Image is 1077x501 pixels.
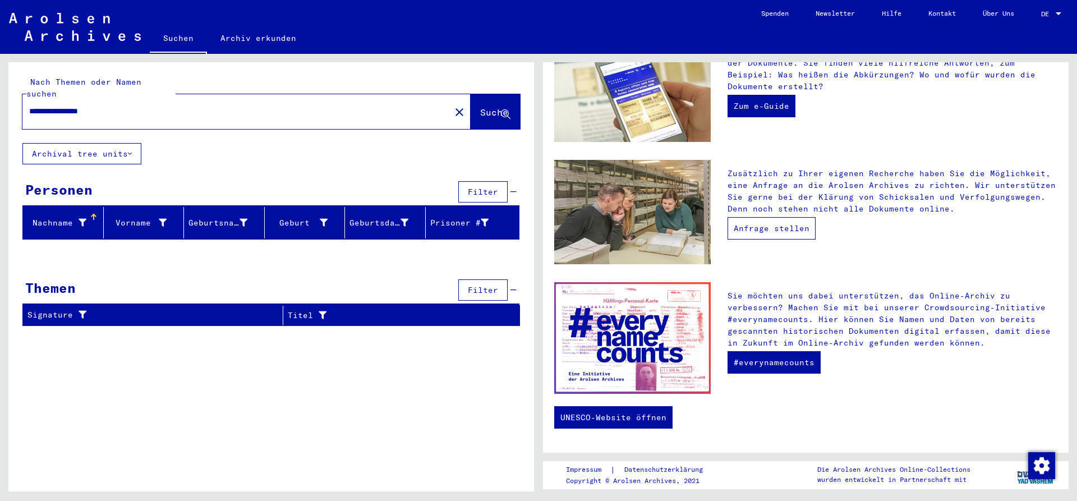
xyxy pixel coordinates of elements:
mat-header-cell: Nachname [23,207,104,238]
img: enc.jpg [554,282,711,394]
span: DE [1041,10,1053,18]
button: Filter [458,181,508,203]
div: Geburtsname [188,214,264,232]
div: Geburt‏ [269,217,328,229]
img: Zustimmung ändern [1028,452,1055,479]
img: inquiries.jpg [554,160,711,264]
button: Suche [471,94,520,129]
div: Prisoner # [430,217,489,229]
p: Sie möchten uns dabei unterstützen, das Online-Archiv zu verbessern? Machen Sie mit bei unserer C... [728,290,1057,349]
a: Impressum [566,464,610,476]
mat-label: Nach Themen oder Namen suchen [26,77,141,99]
div: | [566,464,716,476]
button: Clear [448,100,471,123]
div: Nachname [27,214,103,232]
button: Filter [458,279,508,301]
button: Archival tree units [22,143,141,164]
p: Zusätzlich zu Ihrer eigenen Recherche haben Sie die Möglichkeit, eine Anfrage an die Arolsen Arch... [728,168,1057,215]
div: Personen [25,180,93,200]
span: Filter [468,285,498,295]
a: #everynamecounts [728,351,821,374]
div: Signature [27,309,269,321]
a: Zum e-Guide [728,95,795,117]
img: yv_logo.png [1015,461,1057,489]
div: Titel [288,310,492,321]
div: Nachname [27,217,86,229]
span: Filter [468,187,498,197]
div: Prisoner # [430,214,506,232]
mat-header-cell: Geburtsdatum [345,207,426,238]
mat-icon: close [453,105,466,119]
a: Datenschutzerklärung [615,464,716,476]
div: Geburtsdatum [349,217,408,229]
p: Copyright © Arolsen Archives, 2021 [566,476,716,486]
div: Geburtsdatum [349,214,425,232]
img: Arolsen_neg.svg [9,13,141,41]
a: Archiv erkunden [207,25,310,52]
mat-header-cell: Geburtsname [184,207,265,238]
mat-header-cell: Vorname [104,207,185,238]
div: Themen [25,278,76,298]
p: wurden entwickelt in Partnerschaft mit [817,475,970,485]
p: Die Arolsen Archives Online-Collections [817,465,970,475]
a: Suchen [150,25,207,54]
a: UNESCO-Website öffnen [554,406,673,429]
div: Vorname [108,214,184,232]
a: Anfrage stellen [728,217,816,240]
div: Signature [27,306,283,324]
div: Geburtsname [188,217,247,229]
div: Vorname [108,217,167,229]
span: Suche [480,107,508,118]
mat-header-cell: Geburt‏ [265,207,346,238]
p: Der interaktive e-Guide liefert Hintergrundwissen zum Verständnis der Dokumente. Sie finden viele... [728,45,1057,93]
div: Geburt‏ [269,214,345,232]
div: Titel [288,306,506,324]
mat-header-cell: Prisoner # [426,207,519,238]
img: eguide.jpg [554,38,711,142]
